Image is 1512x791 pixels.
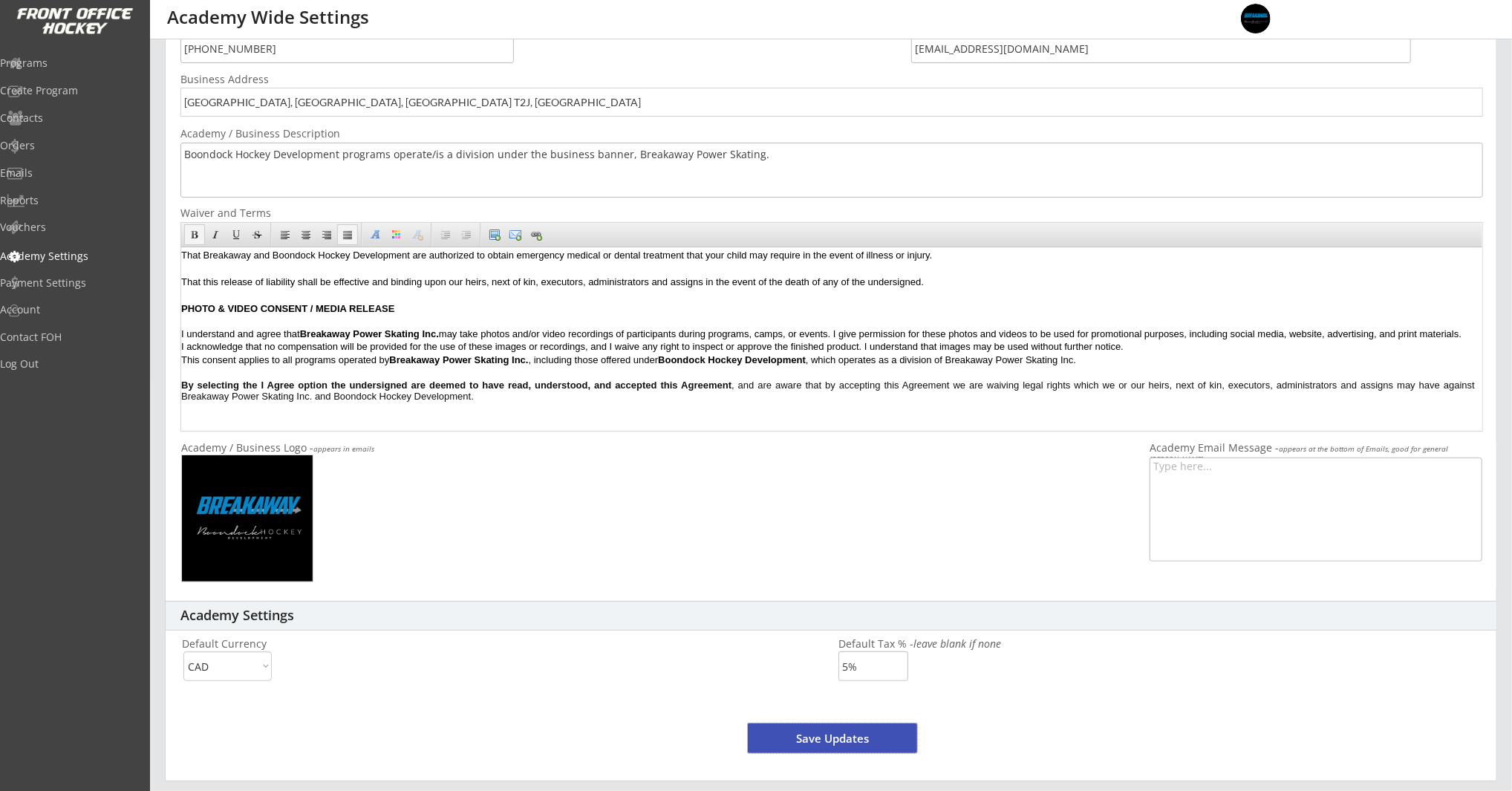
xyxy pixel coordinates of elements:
div: Font Color [391,229,403,241]
a: Insert an image [485,225,504,244]
strong: Breakaway Power Skating Inc. [208,107,347,118]
div: Insert an image [489,229,501,241]
div: Academy Settings [180,608,392,624]
div: Waiver and Terms [180,208,329,218]
input: Address (street, city, state) [180,88,1483,117]
div: Default Currency [182,639,271,649]
a: Strikethrough [247,225,267,244]
a: Align right [317,225,336,244]
a: Font Color [387,225,406,244]
div: Align right [321,229,333,241]
a: Font Name [366,225,385,244]
em: leave blank if none [913,637,1001,651]
div: Underline [230,229,242,241]
input: Phone Number [180,34,514,63]
button: Save Updates [748,723,917,753]
div: Add indent [440,229,452,241]
strong: Boondock Hockey Development [477,107,625,118]
em: appears at the bottom of Emails, good for general [PERSON_NAME] [1150,443,1450,464]
div: Align left [279,229,291,241]
a: Italic (Ctrl+I) [206,225,225,244]
div: Strikethrough [251,229,263,241]
a: Add indent [436,225,455,244]
div: Academy / Business Description [180,128,365,139]
div: Remove Formatting [411,229,423,241]
strong: Breakaway Power Skating Inc. [119,81,258,92]
a: Align left [276,225,295,244]
div: Remove one indent [460,229,472,241]
div: Academy / Business Logo - [181,443,401,453]
div: Bold [189,229,201,241]
a: Remove one indent [457,225,476,244]
div: Justify [342,229,353,241]
div: Font Name [370,229,382,241]
a: Insert an email [506,225,525,244]
a: Center [296,225,316,244]
em: appears in emails [313,443,374,454]
input: Email [911,34,1412,63]
div: Center [300,229,312,241]
div: Insert an email [509,229,521,241]
a: Insert a link [527,225,546,244]
a: Remove Formatting [408,225,427,244]
a: Bold (Ctrl+B) [184,224,205,245]
div: Business Address [180,74,329,85]
a: Justify [337,224,358,245]
div: Insert a link [530,229,542,241]
div: Default Tax % - [838,639,1019,649]
a: Underline (Ctrl+U) [227,225,246,244]
div: Academy Email Message - [1150,443,1482,463]
div: Italic [209,229,221,241]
